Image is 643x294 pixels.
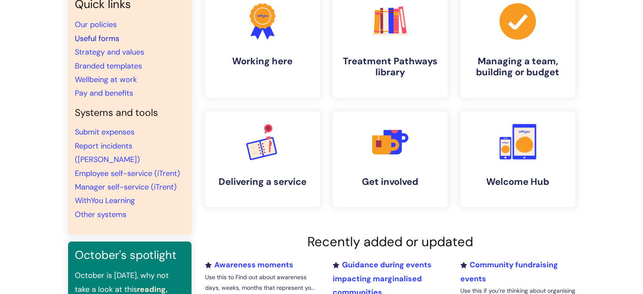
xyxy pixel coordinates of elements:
h4: Working here [212,56,313,67]
h3: October's spotlight [75,248,185,262]
a: Our policies [75,19,117,30]
a: Report incidents ([PERSON_NAME]) [75,141,140,165]
h4: Delivering a service [212,176,313,187]
a: Welcome Hub [460,111,575,207]
h4: Treatment Pathways library [339,56,441,78]
h4: Managing a team, building or budget [467,56,569,78]
a: Awareness moments [205,260,293,270]
a: Delivering a service [205,111,320,207]
h4: Get involved [339,176,441,187]
a: Manager self-service (iTrent) [75,182,177,192]
a: WithYou Learning [75,195,135,206]
a: Community fundraising events [460,260,558,283]
a: Useful forms [75,33,119,44]
a: Get involved [333,111,448,207]
a: Other systems [75,209,126,220]
h4: Systems and tools [75,107,185,119]
a: Wellbeing at work [75,74,137,85]
a: Pay and benefits [75,88,133,98]
h2: Recently added or updated [205,234,575,250]
h4: Welcome Hub [467,176,569,187]
p: Use this to Find out about awareness days, weeks, months that represent yo... [205,272,320,293]
a: Submit expenses [75,127,134,137]
a: Strategy and values [75,47,144,57]
a: Branded templates [75,61,142,71]
a: Employee self-service (iTrent) [75,168,180,179]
